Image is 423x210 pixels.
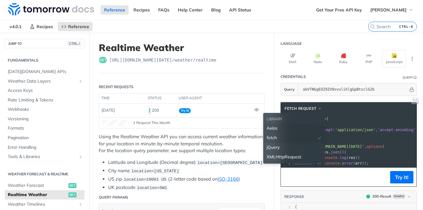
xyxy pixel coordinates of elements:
span: 'application/json' [335,128,375,132]
a: Reference [101,5,129,15]
span: Pagination [8,135,83,141]
span: ( , ) [293,144,384,149]
svg: More ellipsis [409,56,415,62]
span: [PERSON_NAME] [370,7,407,13]
span: CTRL-/ [68,41,81,46]
span: [DATE] [102,108,115,113]
i: Information [414,76,417,79]
span: location=[US_STATE] [131,169,179,174]
span: 1 Request This Month [133,120,170,126]
th: user agent [177,93,252,103]
span: location=[GEOGRAPHIC_DATA] [197,161,263,165]
button: RESPONSE [284,194,304,200]
div: 200 [148,105,174,116]
a: Weather Data LayersShow subpages for Weather Data Layers [5,77,85,86]
kbd: CTRL-K [398,24,415,30]
svg: Search [370,24,375,29]
span: . ( . ( )); [293,161,369,165]
a: Recipes [26,22,56,31]
a: Get Your Free API Key [313,5,365,15]
span: 'accept-encoding' [378,128,416,132]
button: Node [306,50,330,67]
button: Show subpages for Weather Data Layers [78,79,83,84]
th: time [99,93,146,103]
span: console [322,156,338,160]
span: res [349,156,355,160]
li: City name [108,167,265,174]
span: Error Handling [8,144,83,151]
button: Shell [281,50,304,67]
a: Realtime Weatherget [5,190,85,199]
a: Tools & LibrariesShow subpages for Tools & Libraries [5,152,85,161]
span: options [366,144,382,149]
button: Show subpages for Tools & Libraries [78,154,83,159]
button: Try It! [390,171,413,183]
button: Show subpages for Weather Timelines [78,202,83,207]
span: Rate Limiting & Tokens [8,97,83,103]
canvas: Line Graph [102,120,127,126]
a: Rate Limiting & Tokens [5,96,85,105]
div: 200 - Result [372,194,391,199]
span: fetch Request [285,106,316,111]
span: console [324,161,340,165]
button: JavaScript [382,50,406,67]
span: Webhooks [8,106,83,113]
li: Latitude and Longitude (Decimal degree) [108,159,265,166]
span: Query [284,87,295,92]
div: Query [403,75,413,80]
a: Weather Forecastget [5,181,85,190]
span: location=SW1 [137,186,167,190]
a: Formats [5,124,85,133]
a: Access Keys [5,86,85,95]
span: json [331,150,340,154]
span: [DATE][DOMAIN_NAME] APIs [8,69,83,75]
p: Using the Realtime Weather API you can access current weather information for your location in mi... [99,133,265,154]
button: JUMP TOCTRL-/ [5,39,85,48]
span: get [68,183,76,188]
span: log [340,156,347,160]
div: QueryInformation [403,75,417,80]
a: Versioning [5,114,85,124]
div: Query Params [99,195,128,200]
span: Example [393,194,405,199]
span: get [99,57,107,63]
span: Versioning [8,116,83,122]
span: err [355,161,362,165]
div: Language [281,41,302,46]
span: { [295,205,297,209]
a: ISO-3166 [218,176,238,182]
li: US zip (2-letter code based on ) [108,176,265,183]
a: FAQs [155,5,173,15]
a: Webhooks [5,105,85,114]
div: Credentials [281,74,306,79]
button: Ruby [331,50,355,67]
a: API Status [226,5,255,15]
div: 1 [281,204,290,210]
a: Help Center [174,5,206,15]
a: Recipes [130,5,153,15]
h2: Fundamentals [5,58,85,63]
span: Access Keys [8,88,83,94]
input: apikey [300,83,408,96]
span: v4.0.1 [6,22,25,31]
button: fetch Request [282,105,324,112]
span: Weather Timelines [8,201,76,208]
span: Formats [8,125,83,131]
span: https://api.tomorrow.io/v4/weather/realtime [109,57,216,63]
a: Reference [58,22,93,31]
span: '[URL][DOMAIN_NAME][DATE]' [306,144,364,149]
a: Blog [208,5,224,15]
span: error [342,161,353,165]
button: PHP [357,50,381,67]
button: More Languages [408,54,417,63]
li: UK postcode [108,184,265,191]
button: Hide [408,86,415,92]
div: Recent Requests [99,84,133,90]
span: Weather Data Layers [8,78,76,84]
h2: Weather Forecast & realtime [5,171,85,177]
span: Tools & Libraries [8,154,76,160]
a: Weather TimelinesShow subpages for Weather Timelines [5,200,85,209]
a: [DATE][DOMAIN_NAME] APIs [5,67,85,76]
th: status [146,93,177,103]
a: Pagination [5,133,85,143]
